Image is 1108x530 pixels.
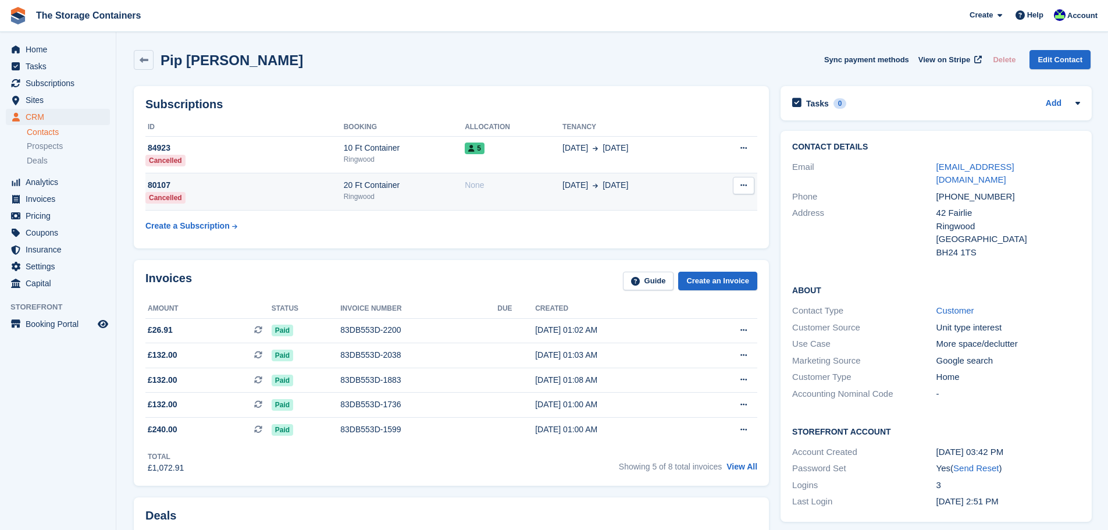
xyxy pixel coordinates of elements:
[833,98,847,109] div: 0
[936,321,1080,335] div: Unit type interest
[272,375,293,386] span: Paid
[535,374,695,386] div: [DATE] 01:08 AM
[950,463,1002,473] span: ( )
[936,220,1080,233] div: Ringwood
[1067,10,1098,22] span: Account
[792,284,1080,296] h2: About
[145,220,230,232] div: Create a Subscription
[272,300,340,318] th: Status
[792,495,936,508] div: Last Login
[936,354,1080,368] div: Google search
[26,109,95,125] span: CRM
[145,192,186,204] div: Cancelled
[26,258,95,275] span: Settings
[936,190,1080,204] div: [PHONE_NUMBER]
[792,387,936,401] div: Accounting Nominal Code
[148,451,184,462] div: Total
[936,446,1080,459] div: [DATE] 03:42 PM
[824,50,909,69] button: Sync payment methods
[6,75,110,91] a: menu
[340,374,497,386] div: 83DB553D-1883
[145,272,192,291] h2: Invoices
[6,316,110,332] a: menu
[344,142,465,154] div: 10 Ft Container
[603,179,628,191] span: [DATE]
[914,50,984,69] a: View on Stripe
[792,462,936,475] div: Password Set
[792,161,936,187] div: Email
[272,424,293,436] span: Paid
[792,207,936,259] div: Address
[970,9,993,21] span: Create
[344,191,465,202] div: Ringwood
[148,374,177,386] span: £132.00
[936,371,1080,384] div: Home
[562,118,704,137] th: Tenancy
[26,92,95,108] span: Sites
[936,246,1080,259] div: BH24 1TS
[497,300,535,318] th: Due
[145,300,272,318] th: Amount
[10,301,116,313] span: Storefront
[145,142,344,154] div: 84923
[619,462,722,471] span: Showing 5 of 8 total invoices
[936,387,1080,401] div: -
[535,424,695,436] div: [DATE] 01:00 AM
[6,225,110,241] a: menu
[1027,9,1043,21] span: Help
[562,179,588,191] span: [DATE]
[792,446,936,459] div: Account Created
[1029,50,1091,69] a: Edit Contact
[344,154,465,165] div: Ringwood
[26,225,95,241] span: Coupons
[792,425,1080,437] h2: Storefront Account
[6,41,110,58] a: menu
[148,462,184,474] div: £1,072.91
[27,141,63,152] span: Prospects
[148,399,177,411] span: £132.00
[792,337,936,351] div: Use Case
[145,179,344,191] div: 80107
[936,462,1080,475] div: Yes
[936,233,1080,246] div: [GEOGRAPHIC_DATA]
[623,272,674,291] a: Guide
[145,509,176,522] h2: Deals
[340,399,497,411] div: 83DB553D-1736
[936,496,999,506] time: 2025-05-07 13:51:26 UTC
[465,143,484,154] span: 5
[26,58,95,74] span: Tasks
[792,354,936,368] div: Marketing Source
[792,371,936,384] div: Customer Type
[6,92,110,108] a: menu
[953,463,999,473] a: Send Reset
[6,275,110,291] a: menu
[145,118,344,137] th: ID
[792,304,936,318] div: Contact Type
[145,155,186,166] div: Cancelled
[27,127,110,138] a: Contacts
[6,258,110,275] a: menu
[678,272,757,291] a: Create an Invoice
[6,191,110,207] a: menu
[145,215,237,237] a: Create a Subscription
[792,321,936,335] div: Customer Source
[936,479,1080,492] div: 3
[96,317,110,331] a: Preview store
[26,174,95,190] span: Analytics
[27,155,110,167] a: Deals
[535,300,695,318] th: Created
[1054,9,1066,21] img: Stacy Williams
[9,7,27,24] img: stora-icon-8386f47178a22dfd0bd8f6a31ec36ba5ce8667c1dd55bd0f319d3a0aa187defe.svg
[148,349,177,361] span: £132.00
[792,143,1080,152] h2: Contact Details
[31,6,145,25] a: The Storage Containers
[340,300,497,318] th: Invoice number
[27,155,48,166] span: Deals
[148,324,173,336] span: £26.91
[272,325,293,336] span: Paid
[726,462,757,471] a: View All
[26,275,95,291] span: Capital
[145,98,757,111] h2: Subscriptions
[6,208,110,224] a: menu
[1046,97,1061,111] a: Add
